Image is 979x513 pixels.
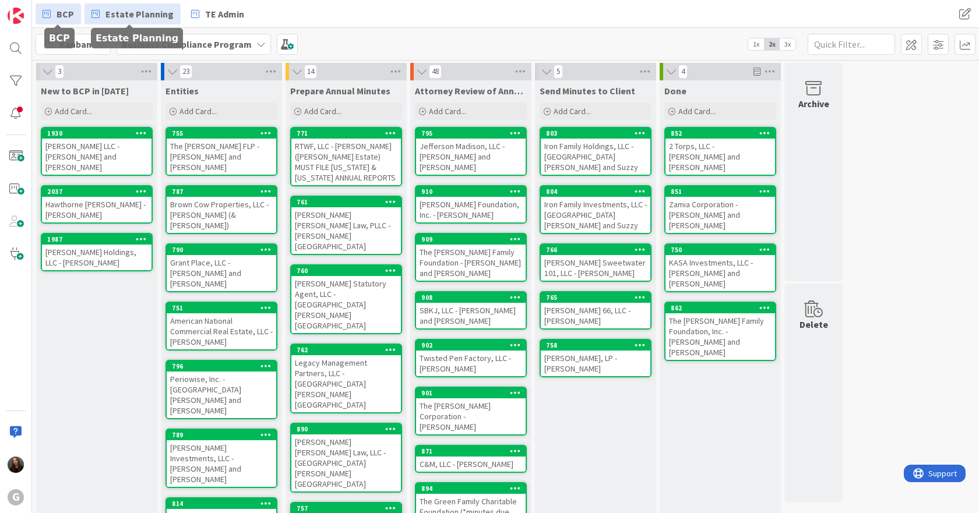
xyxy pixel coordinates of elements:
a: 795Jefferson Madison, LLC - [PERSON_NAME] and [PERSON_NAME] [415,127,527,176]
div: 909 [421,235,526,243]
a: 902Twisted Pen Factory, LLC - [PERSON_NAME] [415,339,527,377]
div: [PERSON_NAME] Foundation, Inc. - [PERSON_NAME] [416,197,526,222]
div: The [PERSON_NAME] Family Foundation - [PERSON_NAME] and [PERSON_NAME] [416,245,526,281]
span: 1x [748,38,764,50]
img: Visit kanbanzone.com [8,8,24,24]
div: 902Twisted Pen Factory, LLC - [PERSON_NAME] [416,340,526,376]
div: 766 [541,245,650,255]
div: 901 [421,389,526,397]
span: Attorney Review of Annual Minutes [415,85,527,97]
span: Add Card... [304,106,341,116]
span: Entities [165,85,199,97]
div: 755 [167,128,276,139]
div: 787Brown Cow Properties, LLC - [PERSON_NAME] (& [PERSON_NAME]) [167,186,276,233]
div: 761[PERSON_NAME] [PERSON_NAME] Law, PLLC - [PERSON_NAME][GEOGRAPHIC_DATA] [291,197,401,254]
div: 901 [416,388,526,398]
div: 751 [172,304,276,312]
div: 804Iron Family Investments, LLC - [GEOGRAPHIC_DATA][PERSON_NAME] and Suzzy [541,186,650,233]
a: 787Brown Cow Properties, LLC - [PERSON_NAME] (& [PERSON_NAME]) [165,185,277,234]
div: 760 [291,266,401,276]
div: 894 [416,483,526,494]
div: 2037 [42,186,152,197]
span: TE Admin [205,7,244,21]
div: 804 [546,187,650,196]
div: 766[PERSON_NAME] Sweetwater 101, LLC - [PERSON_NAME] [541,245,650,281]
div: 852 [671,129,775,137]
a: 851Zamia Corporation - [PERSON_NAME] and [PERSON_NAME] [664,185,776,234]
div: 790 [167,245,276,255]
div: 902 [421,341,526,349]
div: Archive [798,97,829,111]
div: 890[PERSON_NAME] [PERSON_NAME] Law, LLC - [GEOGRAPHIC_DATA][PERSON_NAME][GEOGRAPHIC_DATA] [291,424,401,491]
span: Add Card... [554,106,591,116]
div: [PERSON_NAME] Holdings, LLC - [PERSON_NAME] [42,245,152,270]
div: 862The [PERSON_NAME] Family Foundation, Inc. - [PERSON_NAME] and [PERSON_NAME] [665,303,775,360]
div: 909 [416,234,526,245]
div: 862 [665,303,775,313]
div: 894 [421,484,526,493]
div: 890 [297,425,401,433]
a: 771RTWF, LLC - [PERSON_NAME] ([PERSON_NAME] Estate) MUST FILE [US_STATE] & [US_STATE] ANNUAL REPORTS [290,127,402,186]
div: 758 [541,340,650,351]
div: 796 [167,361,276,372]
input: Quick Filter... [808,34,895,55]
a: 762Legacy Management Partners, LLC - [GEOGRAPHIC_DATA][PERSON_NAME][GEOGRAPHIC_DATA] [290,344,402,413]
a: 758[PERSON_NAME], LP - [PERSON_NAME] [540,339,652,377]
div: 2037 [47,187,152,196]
div: 804 [541,186,650,197]
span: 3x [780,38,795,50]
div: [PERSON_NAME] Investments, LLC - [PERSON_NAME] and [PERSON_NAME] [167,440,276,487]
a: Estate Planning [84,3,181,24]
div: 755The [PERSON_NAME] FLP - [PERSON_NAME] and [PERSON_NAME] [167,128,276,175]
div: 901The [PERSON_NAME] Corporation - [PERSON_NAME] [416,388,526,434]
div: 761 [291,197,401,207]
span: Prepare Annual Minutes [290,85,390,97]
div: Periowise, Inc. - [GEOGRAPHIC_DATA][PERSON_NAME] and [PERSON_NAME] [167,372,276,418]
div: 852 [665,128,775,139]
div: 2 Torps, LLC - [PERSON_NAME] and [PERSON_NAME] [665,139,775,175]
div: 757 [297,504,401,512]
a: 901The [PERSON_NAME] Corporation - [PERSON_NAME] [415,387,527,436]
div: 795Jefferson Madison, LLC - [PERSON_NAME] and [PERSON_NAME] [416,128,526,175]
span: Add Card... [179,106,217,116]
div: 871 [416,446,526,457]
a: 862The [PERSON_NAME] Family Foundation, Inc. - [PERSON_NAME] and [PERSON_NAME] [664,302,776,361]
a: 765[PERSON_NAME] 66, LLC - [PERSON_NAME] [540,291,652,330]
a: 803Iron Family Holdings, LLC - [GEOGRAPHIC_DATA][PERSON_NAME] and Suzzy [540,127,652,176]
div: 851 [671,187,775,196]
div: 814 [167,498,276,509]
span: Add Card... [429,106,466,116]
div: The [PERSON_NAME] FLP - [PERSON_NAME] and [PERSON_NAME] [167,139,276,175]
a: 790Grant Place, LLC - [PERSON_NAME] and [PERSON_NAME] [165,243,277,292]
div: KASA Investments, LLC - [PERSON_NAME] and [PERSON_NAME] [665,255,775,291]
div: 762 [297,346,401,354]
div: Zamia Corporation - [PERSON_NAME] and [PERSON_NAME] [665,197,775,233]
a: 890[PERSON_NAME] [PERSON_NAME] Law, LLC - [GEOGRAPHIC_DATA][PERSON_NAME][GEOGRAPHIC_DATA] [290,423,402,493]
div: 787 [167,186,276,197]
div: 789[PERSON_NAME] Investments, LLC - [PERSON_NAME] and [PERSON_NAME] [167,430,276,487]
div: 750 [671,246,775,254]
div: 762Legacy Management Partners, LLC - [GEOGRAPHIC_DATA][PERSON_NAME][GEOGRAPHIC_DATA] [291,345,401,412]
span: Estate Planning [105,7,174,21]
span: Add Card... [55,106,92,116]
div: 762 [291,345,401,355]
div: 1930 [47,129,152,137]
span: New to BCP in 2026 [41,85,129,97]
div: 908SBKJ, LLC - [PERSON_NAME] and [PERSON_NAME] [416,292,526,328]
a: 789[PERSON_NAME] Investments, LLC - [PERSON_NAME] and [PERSON_NAME] [165,429,277,488]
div: 902 [416,340,526,351]
div: [PERSON_NAME] 66, LLC - [PERSON_NAME] [541,303,650,328]
span: Kanban [59,37,91,51]
div: Iron Family Investments, LLC - [GEOGRAPHIC_DATA][PERSON_NAME] and Suzzy [541,197,650,233]
div: SBKJ, LLC - [PERSON_NAME] and [PERSON_NAME] [416,303,526,328]
h5: BCP [49,33,70,44]
span: 5 [554,65,563,79]
div: 2037Hawthorne [PERSON_NAME] - [PERSON_NAME] [42,186,152,222]
span: Support [24,2,53,16]
div: 771RTWF, LLC - [PERSON_NAME] ([PERSON_NAME] Estate) MUST FILE [US_STATE] & [US_STATE] ANNUAL REPORTS [291,128,401,185]
div: 871C&M, LLC - [PERSON_NAME] [416,446,526,472]
div: 803Iron Family Holdings, LLC - [GEOGRAPHIC_DATA][PERSON_NAME] and Suzzy [541,128,650,175]
a: 796Periowise, Inc. - [GEOGRAPHIC_DATA][PERSON_NAME] and [PERSON_NAME] [165,360,277,419]
a: 755The [PERSON_NAME] FLP - [PERSON_NAME] and [PERSON_NAME] [165,127,277,176]
h5: Estate Planning [96,33,178,44]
